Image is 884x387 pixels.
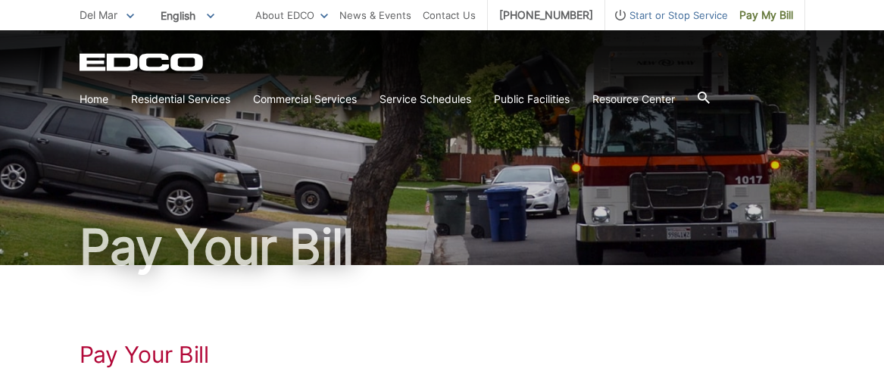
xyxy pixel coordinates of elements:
[494,91,570,108] a: Public Facilities
[423,7,476,23] a: Contact Us
[255,7,328,23] a: About EDCO
[339,7,411,23] a: News & Events
[253,91,357,108] a: Commercial Services
[739,7,793,23] span: Pay My Bill
[80,53,205,71] a: EDCD logo. Return to the homepage.
[131,91,230,108] a: Residential Services
[149,3,226,28] span: English
[80,91,108,108] a: Home
[592,91,675,108] a: Resource Center
[80,8,117,21] span: Del Mar
[80,341,805,368] h1: Pay Your Bill
[380,91,471,108] a: Service Schedules
[80,223,805,271] h1: Pay Your Bill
